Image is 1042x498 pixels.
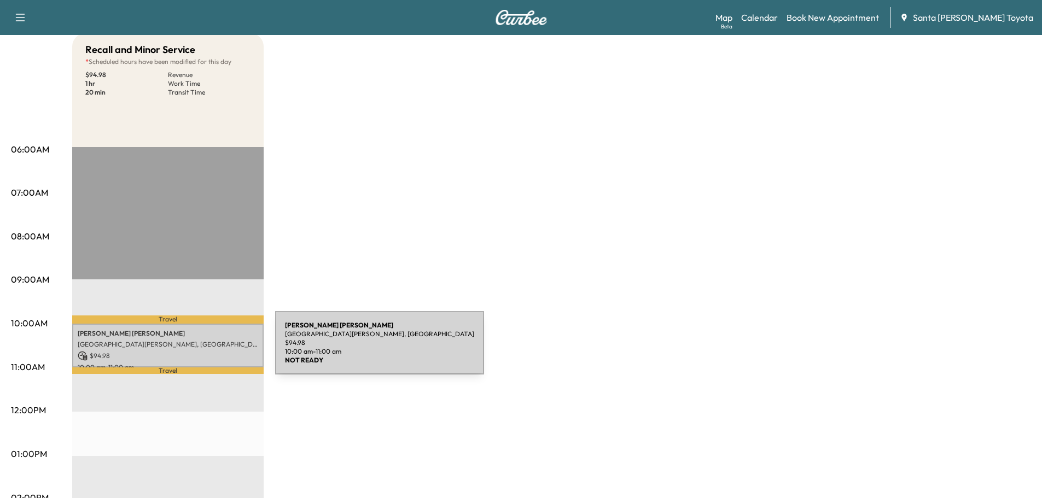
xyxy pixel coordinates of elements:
[85,42,195,57] h5: Recall and Minor Service
[913,11,1033,24] span: Santa [PERSON_NAME] Toyota
[72,315,264,324] p: Travel
[11,403,46,417] p: 12:00PM
[78,340,258,349] p: [GEOGRAPHIC_DATA][PERSON_NAME], [GEOGRAPHIC_DATA]
[168,79,251,88] p: Work Time
[78,351,258,361] p: $ 94.98
[168,71,251,79] p: Revenue
[721,22,732,31] div: Beta
[741,11,778,24] a: Calendar
[168,88,251,97] p: Transit Time
[11,317,48,330] p: 10:00AM
[787,11,879,24] a: Book New Appointment
[78,329,258,338] p: [PERSON_NAME] [PERSON_NAME]
[715,11,732,24] a: MapBeta
[85,79,168,88] p: 1 hr
[11,447,47,460] p: 01:00PM
[495,10,548,25] img: Curbee Logo
[11,186,48,199] p: 07:00AM
[85,88,168,97] p: 20 min
[85,71,168,79] p: $ 94.98
[11,230,49,243] p: 08:00AM
[11,143,49,156] p: 06:00AM
[11,273,49,286] p: 09:00AM
[85,57,251,66] p: Scheduled hours have been modified for this day
[72,367,264,374] p: Travel
[78,363,258,372] p: 10:00 am - 11:00 am
[11,360,45,373] p: 11:00AM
